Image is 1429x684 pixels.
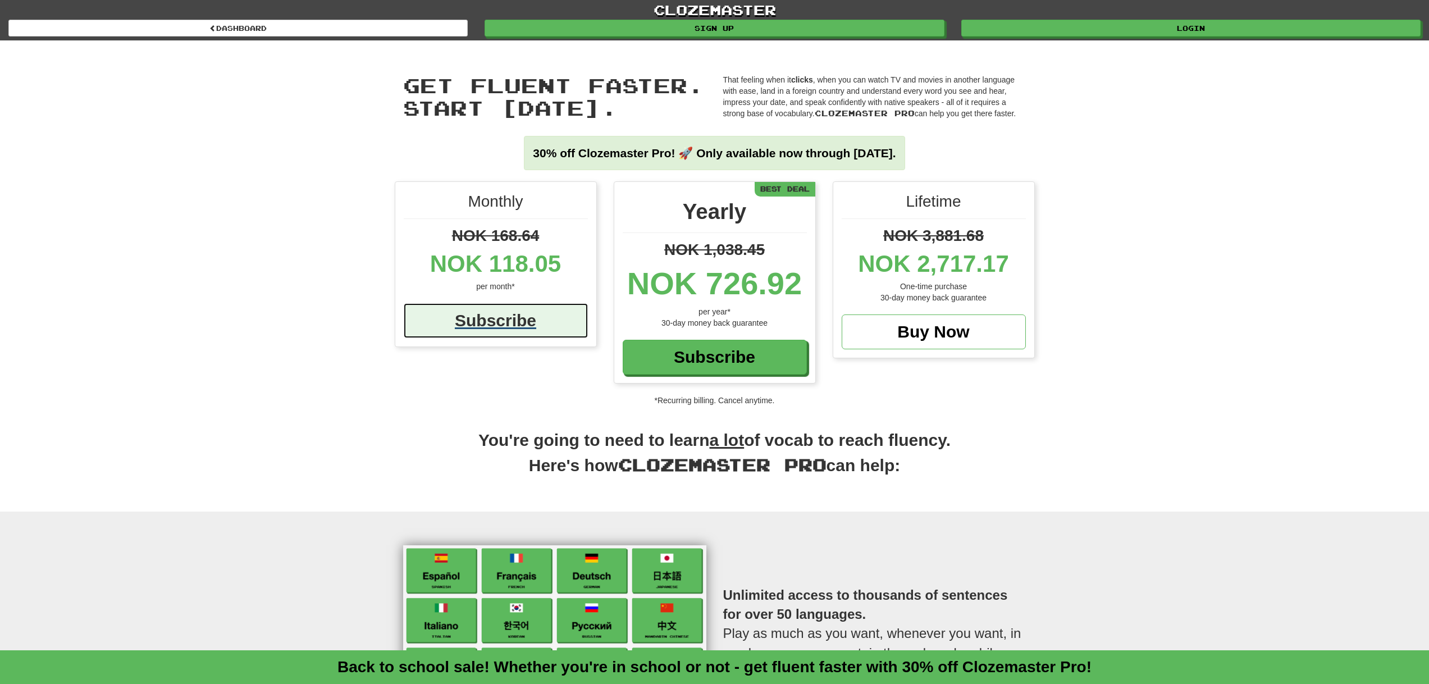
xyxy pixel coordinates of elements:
div: per month* [404,281,588,292]
span: Clozemaster Pro [618,454,827,475]
div: Best Deal [755,182,815,196]
div: Monthly [404,190,588,219]
div: Yearly [623,196,807,233]
strong: 30% off Clozemaster Pro! 🚀 Only available now through [DATE]. [533,147,896,159]
h2: You're going to need to learn of vocab to reach fluency. Here's how can help: [395,428,1035,489]
a: Login [961,20,1421,37]
span: NOK 1,038.45 [664,241,765,258]
p: That feeling when it , when you can watch TV and movies in another language with ease, land in a ... [723,74,1026,119]
div: NOK 2,717.17 [842,247,1026,281]
a: Buy Now [842,314,1026,349]
div: per year* [623,306,807,317]
div: 30-day money back guarantee [842,292,1026,303]
u: a lot [710,431,745,449]
a: Dashboard [8,20,468,37]
strong: Unlimited access to thousands of sentences for over 50 languages. [723,587,1008,622]
span: NOK 3,881.68 [883,227,984,244]
div: NOK 118.05 [404,247,588,281]
span: Get fluent faster. Start [DATE]. [403,73,704,120]
a: Sign up [485,20,944,37]
div: Lifetime [842,190,1026,219]
a: Subscribe [404,303,588,338]
span: Clozemaster Pro [815,108,915,118]
span: NOK 168.64 [452,227,540,244]
a: Back to school sale! Whether you're in school or not - get fluent faster with 30% off Clozemaster... [337,658,1092,676]
div: NOK 726.92 [623,261,807,306]
a: Subscribe [623,340,807,375]
div: 30-day money back guarantee [623,317,807,329]
strong: clicks [791,75,813,84]
div: One-time purchase [842,281,1026,292]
